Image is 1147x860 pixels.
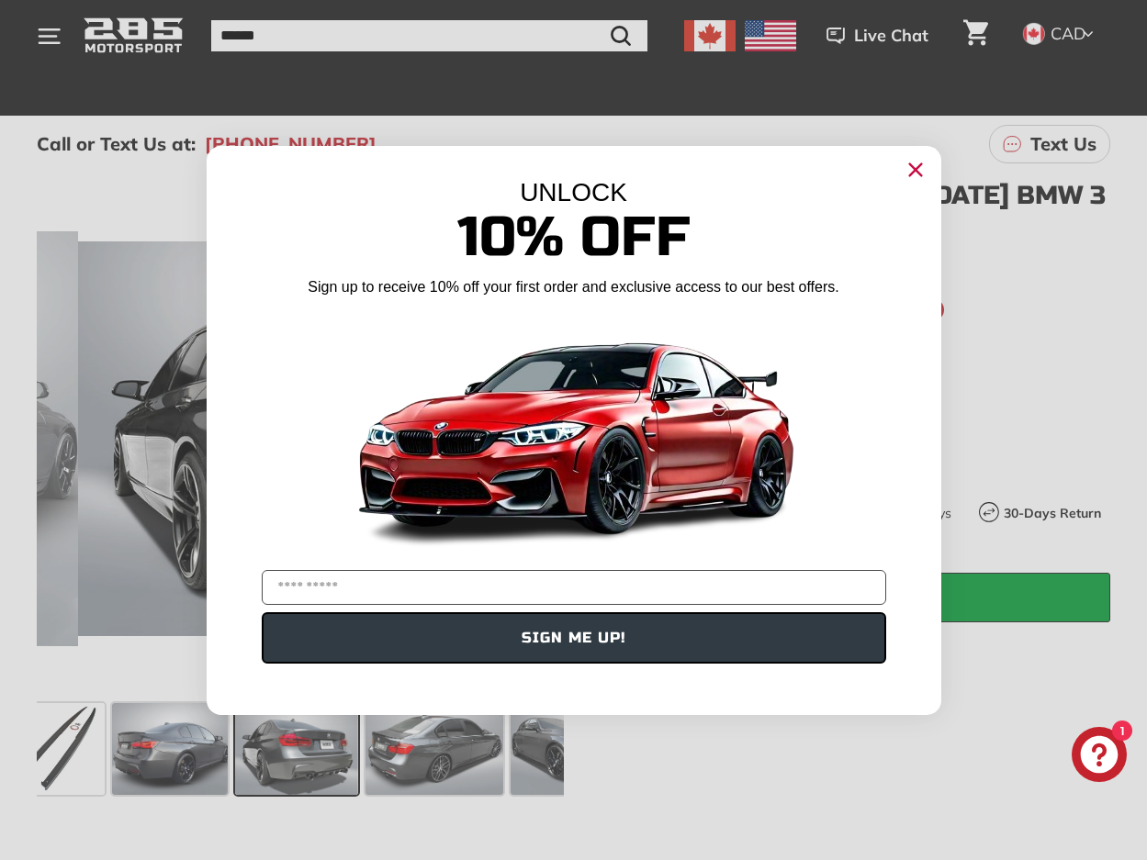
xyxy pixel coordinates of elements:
button: SIGN ME UP! [262,612,886,664]
span: UNLOCK [520,178,627,207]
input: YOUR EMAIL [262,570,886,605]
inbox-online-store-chat: Shopify online store chat [1066,727,1132,787]
button: Close dialog [901,155,930,184]
span: Sign up to receive 10% off your first order and exclusive access to our best offers. [308,279,838,295]
img: Banner showing BMW 4 Series Body kit [344,305,804,563]
span: 10% Off [457,204,691,271]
